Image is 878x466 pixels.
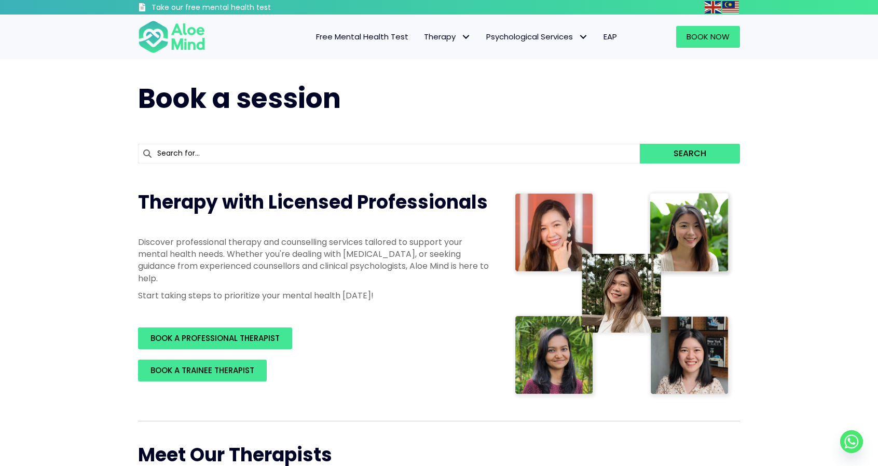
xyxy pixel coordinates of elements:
[640,144,740,163] button: Search
[722,1,740,13] a: Malay
[603,31,617,42] span: EAP
[596,26,625,48] a: EAP
[416,26,478,48] a: TherapyTherapy: submenu
[150,365,254,376] span: BOOK A TRAINEE THERAPIST
[316,31,408,42] span: Free Mental Health Test
[138,79,341,117] span: Book a session
[138,144,640,163] input: Search for...
[152,3,326,13] h3: Take our free mental health test
[138,189,488,215] span: Therapy with Licensed Professionals
[138,236,491,284] p: Discover professional therapy and counselling services tailored to support your mental health nee...
[138,327,292,349] a: BOOK A PROFESSIONAL THERAPIST
[687,31,730,42] span: Book Now
[150,333,280,344] span: BOOK A PROFESSIONAL THERAPIST
[219,26,625,48] nav: Menu
[722,1,739,13] img: ms
[575,30,591,45] span: Psychological Services: submenu
[308,26,416,48] a: Free Mental Health Test
[512,189,734,400] img: Therapist collage
[138,290,491,301] p: Start taking steps to prioritize your mental health [DATE]!
[138,20,205,54] img: Aloe mind Logo
[676,26,740,48] a: Book Now
[138,3,326,15] a: Take our free mental health test
[705,1,722,13] a: English
[478,26,596,48] a: Psychological ServicesPsychological Services: submenu
[486,31,588,42] span: Psychological Services
[424,31,471,42] span: Therapy
[138,360,267,381] a: BOOK A TRAINEE THERAPIST
[458,30,473,45] span: Therapy: submenu
[705,1,721,13] img: en
[840,430,863,453] a: Whatsapp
